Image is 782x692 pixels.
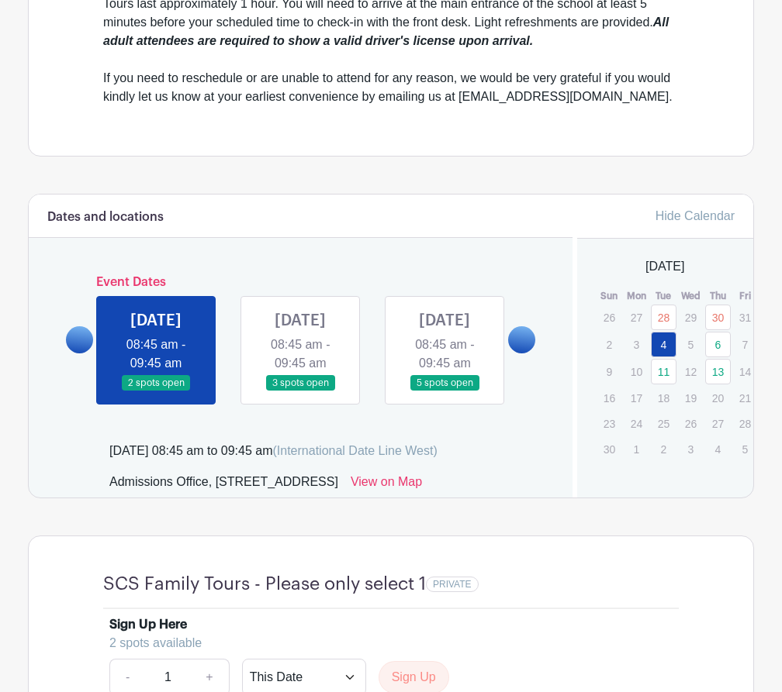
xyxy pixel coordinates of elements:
[624,305,649,329] p: 27
[433,579,472,590] span: PRIVATE
[651,437,676,461] p: 2
[597,305,622,329] p: 26
[678,332,704,356] p: 5
[93,275,508,290] h6: Event Dates
[678,386,704,410] p: 19
[597,386,622,410] p: 16
[624,332,649,356] p: 3
[705,332,731,357] a: 6
[705,359,731,384] a: 13
[351,473,422,497] a: View on Map
[597,437,622,461] p: 30
[103,573,426,595] h4: SCS Family Tours - Please only select 1
[732,360,758,384] p: 14
[651,305,676,330] a: 28
[650,288,677,304] th: Tue
[732,288,759,304] th: Fri
[103,15,669,47] em: All adult attendees are required to show a valid driver's license upon arrival.
[651,411,676,436] p: 25
[651,386,676,410] p: 18
[678,411,704,436] p: 26
[624,411,649,436] p: 24
[732,386,758,410] p: 21
[732,437,758,461] p: 5
[705,411,731,436] p: 27
[624,386,649,410] p: 17
[597,411,622,436] p: 23
[732,411,758,436] p: 28
[645,257,684,276] span: [DATE]
[651,359,676,384] a: 11
[678,360,704,384] p: 12
[732,332,758,356] p: 7
[678,305,704,329] p: 29
[651,332,676,357] a: 4
[109,615,187,634] div: Sign Up Here
[623,288,650,304] th: Mon
[705,305,731,330] a: 30
[705,386,731,410] p: 20
[109,473,338,497] div: Admissions Office, [STREET_ADDRESS]
[597,332,622,356] p: 2
[596,288,623,304] th: Sun
[47,210,164,225] h6: Dates and locations
[109,634,660,652] div: 2 spots available
[704,288,732,304] th: Thu
[597,360,622,384] p: 9
[705,437,731,461] p: 4
[656,209,735,222] a: Hide Calendar
[624,360,649,384] p: 10
[109,442,438,460] div: [DATE] 08:45 am to 09:45 am
[678,437,704,461] p: 3
[624,437,649,461] p: 1
[272,444,437,457] span: (International Date Line West)
[732,305,758,329] p: 31
[677,288,704,304] th: Wed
